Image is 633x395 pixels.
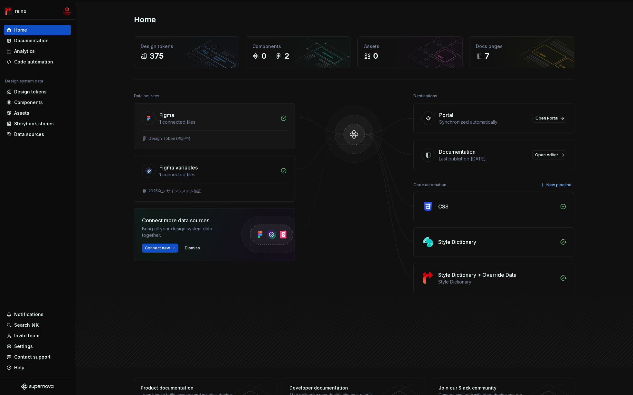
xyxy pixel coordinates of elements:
[5,7,12,15] img: 4ec385d3-6378-425b-8b33-6545918efdc5.png
[4,320,71,330] button: Search ⌘K
[142,226,229,238] div: Bring all your design system data together.
[438,271,516,279] div: Style Dictionary + Override Data
[485,51,489,61] div: 7
[14,110,29,116] div: Assets
[134,14,156,25] h2: Home
[148,136,190,141] div: Design Token (検証中)
[185,246,200,251] span: Dismiss
[439,111,453,119] div: Portal
[438,238,476,246] div: Style Dictionary
[141,43,232,50] div: Design tokens
[14,120,54,127] div: Storybook stories
[546,182,572,188] span: New pipeline
[439,119,529,125] div: Synchronized automatically
[535,116,558,121] span: Open Portal
[357,36,463,68] a: Assets0
[4,309,71,320] button: Notifications
[261,51,266,61] div: 0
[142,244,178,253] button: Connect new
[5,79,43,84] div: Design system data
[413,92,437,101] div: Destinations
[4,129,71,140] a: Data sources
[439,156,528,162] div: Last published [DATE]
[532,150,566,159] a: Open editor
[438,203,449,210] div: CSS
[438,279,556,285] div: Style Dictionary
[141,385,234,391] div: Product documentation
[134,156,295,202] a: Figma variables1 connected files2025Q_デザインシステム検証
[476,43,568,50] div: Docs pages
[14,311,43,318] div: Notifications
[289,385,383,391] div: Developer documentation
[252,43,344,50] div: Components
[4,25,71,35] a: Home
[21,383,53,390] svg: Supernova Logo
[14,332,39,339] div: Invite team
[4,97,71,108] a: Components
[14,343,33,350] div: Settings
[373,51,378,61] div: 0
[4,57,71,67] a: Code automation
[538,180,574,189] button: New pipeline
[14,364,24,371] div: Help
[4,119,71,129] a: Storybook stories
[134,36,239,68] a: Design tokens375
[159,119,277,125] div: 1 connected files
[14,27,27,33] div: Home
[14,37,49,44] div: Documentation
[4,352,71,362] button: Contact support
[246,36,351,68] a: Components02
[14,322,39,328] div: Search ⌘K
[134,92,159,101] div: Data sources
[134,103,295,149] a: Figma1 connected filesDesign Token (検証中)
[150,51,164,61] div: 375
[469,36,574,68] a: Docs pages7
[14,99,43,106] div: Components
[14,354,51,360] div: Contact support
[413,180,446,189] div: Code automation
[14,131,44,138] div: Data sources
[159,171,277,178] div: 1 connected files
[4,46,71,56] a: Analytics
[14,89,47,95] div: Design tokens
[4,341,71,352] a: Settings
[14,59,53,65] div: Code automation
[145,246,170,251] span: Connect new
[4,331,71,341] a: Invite team
[148,188,201,194] div: 2025Q_デザインシステム検証
[15,8,26,14] div: re:no
[439,148,476,156] div: Documentation
[284,51,289,61] div: 2
[142,217,229,224] div: Connect more data sources
[4,87,71,97] a: Design tokens
[182,244,203,253] button: Dismiss
[4,362,71,373] button: Help
[63,7,71,15] img: mc-develop
[4,108,71,118] a: Assets
[364,43,456,50] div: Assets
[159,111,174,119] div: Figma
[1,4,73,18] button: re:nomc-develop
[14,48,35,54] div: Analytics
[535,152,558,158] span: Open editor
[159,164,198,171] div: Figma variables
[439,385,532,391] div: Join our Slack community
[4,35,71,46] a: Documentation
[533,114,566,123] a: Open Portal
